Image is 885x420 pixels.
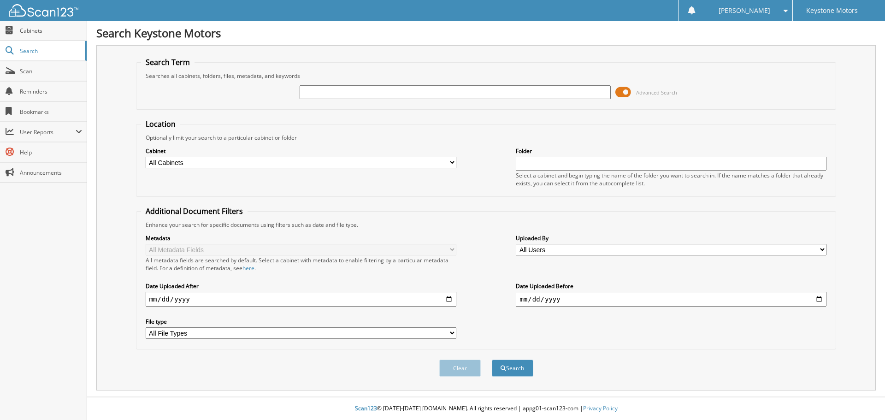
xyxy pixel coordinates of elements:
[20,88,82,95] span: Reminders
[516,172,826,187] div: Select a cabinet and begin typing the name of the folder you want to search in. If the name match...
[439,360,481,377] button: Clear
[141,72,832,80] div: Searches all cabinets, folders, files, metadata, and keywords
[839,376,885,420] iframe: Chat Widget
[636,89,677,96] span: Advanced Search
[141,221,832,229] div: Enhance your search for specific documents using filters such as date and file type.
[492,360,533,377] button: Search
[719,8,770,13] span: [PERSON_NAME]
[141,206,248,216] legend: Additional Document Filters
[141,134,832,142] div: Optionally limit your search to a particular cabinet or folder
[20,67,82,75] span: Scan
[146,292,456,307] input: start
[355,404,377,412] span: Scan123
[20,148,82,156] span: Help
[96,25,876,41] h1: Search Keystone Motors
[146,282,456,290] label: Date Uploaded After
[141,119,180,129] legend: Location
[516,234,826,242] label: Uploaded By
[146,234,456,242] label: Metadata
[806,8,858,13] span: Keystone Motors
[20,128,76,136] span: User Reports
[516,147,826,155] label: Folder
[20,27,82,35] span: Cabinets
[141,57,195,67] legend: Search Term
[87,397,885,420] div: © [DATE]-[DATE] [DOMAIN_NAME]. All rights reserved | appg01-scan123-com |
[516,282,826,290] label: Date Uploaded Before
[146,256,456,272] div: All metadata fields are searched by default. Select a cabinet with metadata to enable filtering b...
[516,292,826,307] input: end
[242,264,254,272] a: here
[20,169,82,177] span: Announcements
[20,108,82,116] span: Bookmarks
[9,4,78,17] img: scan123-logo-white.svg
[146,318,456,325] label: File type
[20,47,81,55] span: Search
[583,404,618,412] a: Privacy Policy
[146,147,456,155] label: Cabinet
